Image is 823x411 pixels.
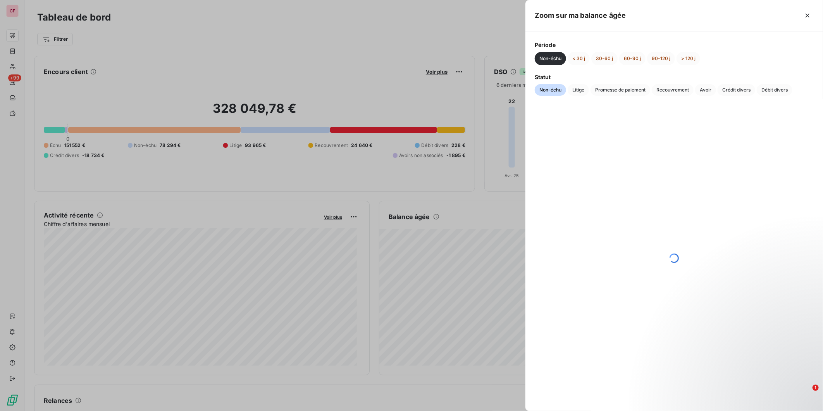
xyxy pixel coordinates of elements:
button: Promesse de paiement [591,84,650,96]
iframe: Intercom notifications message [668,336,823,390]
button: 90-120 j [647,52,675,65]
button: Non-échu [535,52,566,65]
span: Période [535,41,814,49]
button: 60-90 j [619,52,646,65]
button: < 30 j [568,52,590,65]
span: Statut [535,73,814,81]
button: Non-échu [535,84,566,96]
button: Recouvrement [652,84,694,96]
button: Litige [568,84,589,96]
button: Débit divers [757,84,792,96]
button: Avoir [695,84,716,96]
button: > 120 j [677,52,700,65]
span: 1 [813,385,819,391]
button: Crédit divers [718,84,755,96]
iframe: Intercom live chat [797,385,815,403]
button: 30-60 j [591,52,618,65]
h5: Zoom sur ma balance âgée [535,10,626,21]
